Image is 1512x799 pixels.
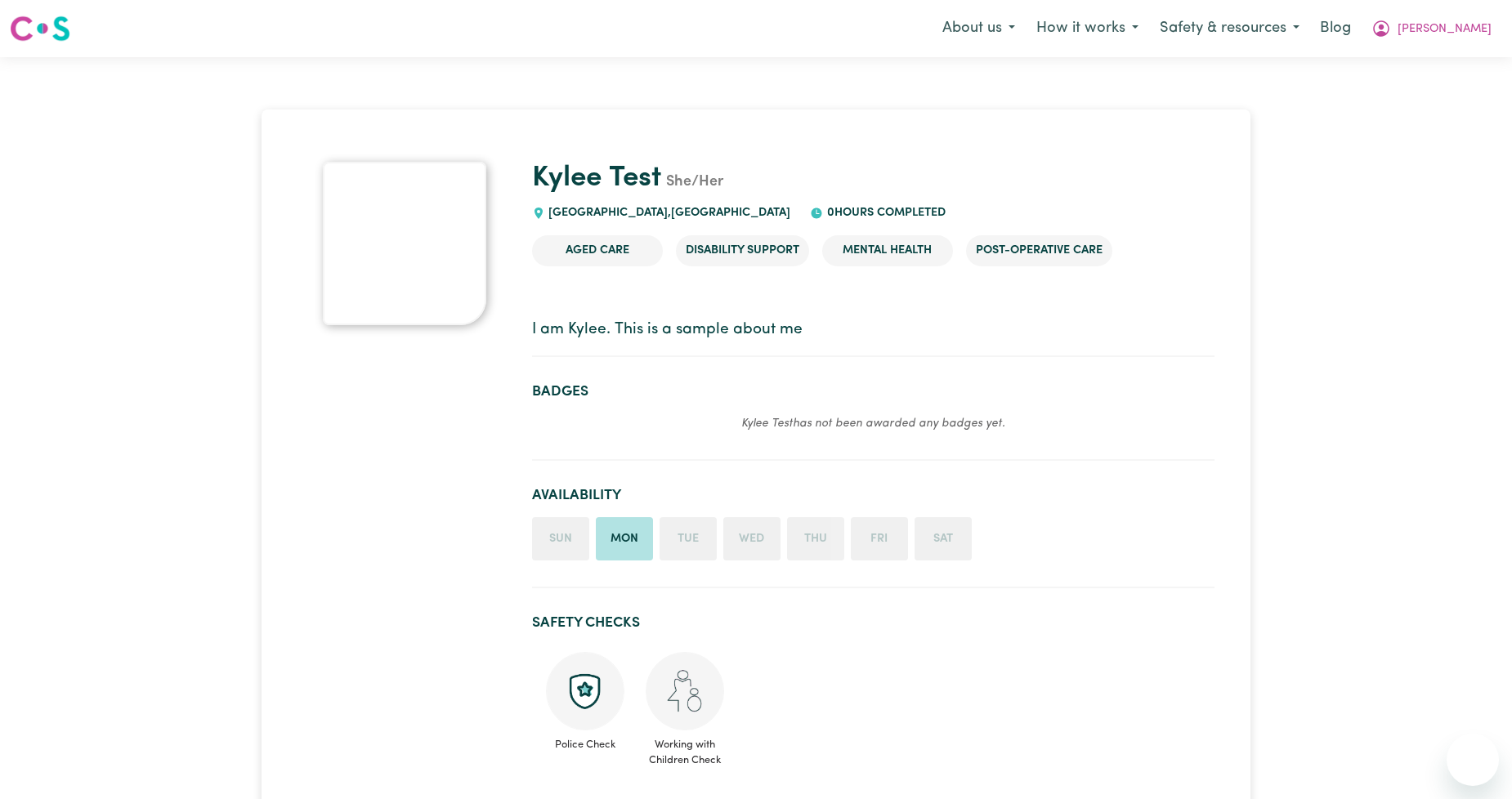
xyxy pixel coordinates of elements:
button: How it works [1026,11,1149,46]
a: Kylee Test's profile picture' [297,162,512,325]
button: Safety & resources [1149,11,1310,46]
img: Police check [546,652,624,730]
h2: Safety Checks [532,614,1215,632]
li: Disability Support [676,235,809,266]
button: About us [932,11,1026,46]
span: Police Check [545,730,625,752]
img: Kylee Test [323,162,486,325]
a: Blog [1310,11,1361,47]
li: Mental Health [822,235,953,266]
span: [PERSON_NAME] [1398,20,1492,38]
h2: Badges [532,383,1215,400]
span: She/Her [661,175,723,190]
img: Careseekers logo [10,14,70,43]
em: Kylee Test has not been awarded any badges yet. [741,417,1005,430]
li: Unavailable on Wednesday [723,517,781,561]
li: Post-operative care [966,235,1112,266]
span: [GEOGRAPHIC_DATA] , [GEOGRAPHIC_DATA] [545,207,791,219]
h2: Availability [532,487,1215,504]
li: Unavailable on Sunday [532,517,589,561]
iframe: Button to launch messaging window [1447,734,1499,786]
span: Working with Children Check [645,730,725,768]
button: My Account [1361,11,1502,46]
img: Working with children check [646,652,724,730]
span: 0 hours completed [823,207,946,219]
li: Aged Care [532,235,663,266]
li: Unavailable on Friday [851,517,908,561]
p: I am Kylee. This is a sample about me [532,319,1215,342]
li: Unavailable on Thursday [787,517,844,561]
a: Careseekers logo [10,10,70,47]
a: Kylee Test [532,164,661,193]
li: Available on Monday [596,517,653,561]
li: Unavailable on Tuesday [660,517,717,561]
li: Unavailable on Saturday [915,517,972,561]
